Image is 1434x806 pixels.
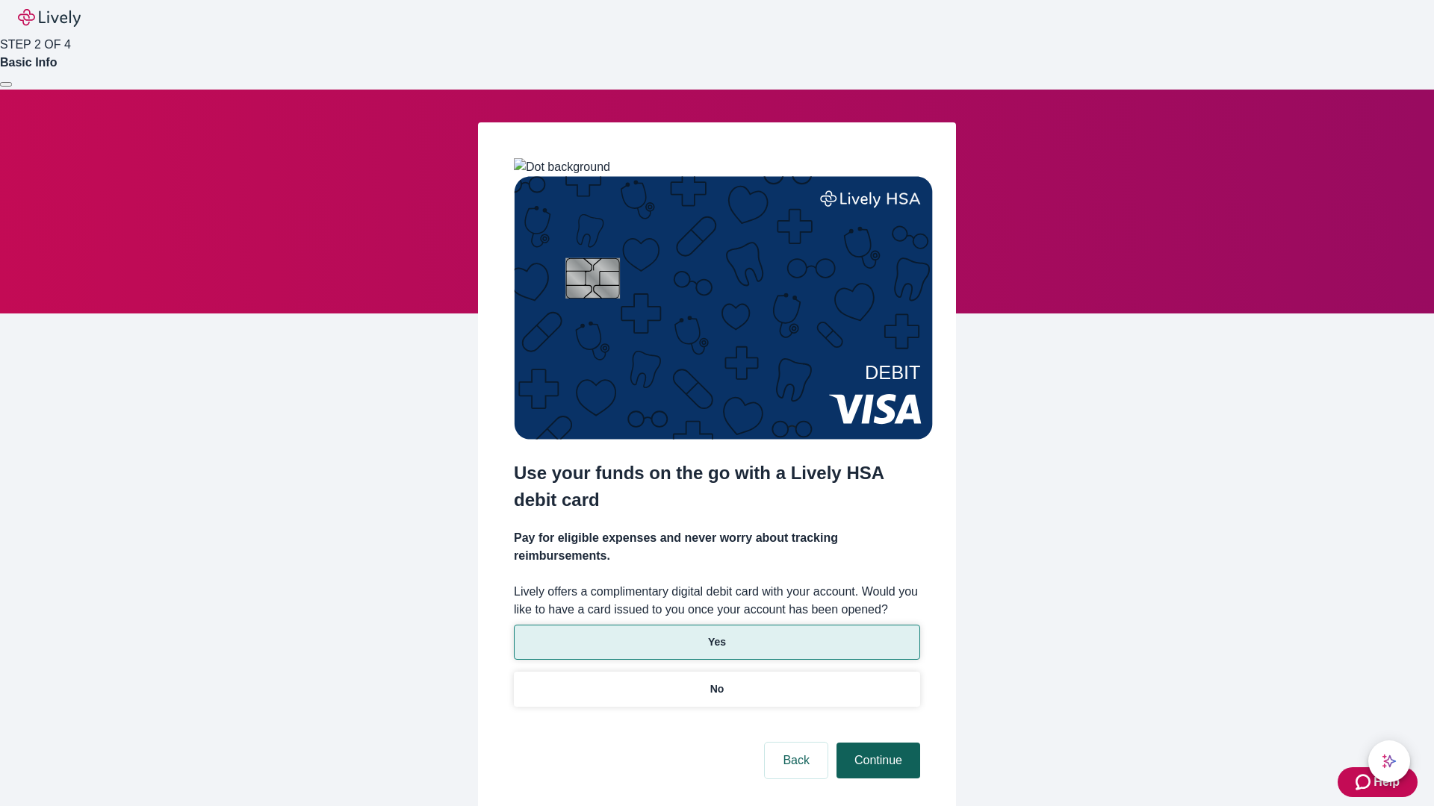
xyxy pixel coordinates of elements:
p: Yes [708,634,726,650]
button: chat [1368,740,1410,782]
svg: Zendesk support icon [1356,773,1374,791]
button: Back [765,743,828,778]
h4: Pay for eligible expenses and never worry about tracking reimbursements. [514,529,920,565]
label: Lively offers a complimentary digital debit card with your account. Would you like to have a card... [514,583,920,619]
img: Debit card [514,176,933,440]
img: Lively [18,9,81,27]
h2: Use your funds on the go with a Lively HSA debit card [514,460,920,513]
img: Dot background [514,158,610,176]
span: Help [1374,773,1400,791]
p: No [710,681,724,697]
button: No [514,672,920,707]
button: Continue [836,743,920,778]
button: Yes [514,625,920,660]
button: Zendesk support iconHelp [1338,767,1418,797]
svg: Lively AI Assistant [1382,754,1397,769]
